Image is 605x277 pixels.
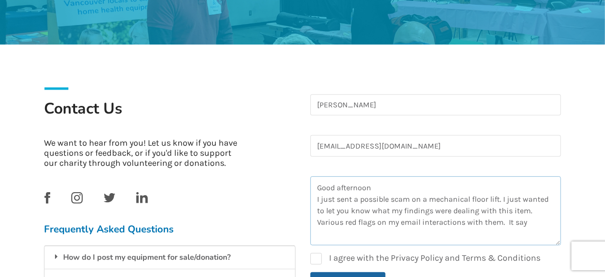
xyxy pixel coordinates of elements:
h1: Contact Us [44,99,295,130]
h3: Frequently Asked Questions [44,223,295,235]
input: Email Address [310,135,561,157]
img: twitter_link [104,193,115,203]
img: linkedin_link [136,192,148,203]
input: Name [310,94,561,116]
div: How do I post my equipment for sale/donation? [44,246,295,269]
label: I agree with the Privacy Policy and Terms & Conditions [310,253,541,265]
img: facebook_link [44,192,50,204]
textarea: Good afternoon I just sent a possible scam on a mechanical floor lift. I just wanted to let you k... [310,176,561,245]
p: We want to hear from you! Let us know if you have questions or feedback, or if you'd like to supp... [44,138,245,168]
img: instagram_link [71,192,83,204]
